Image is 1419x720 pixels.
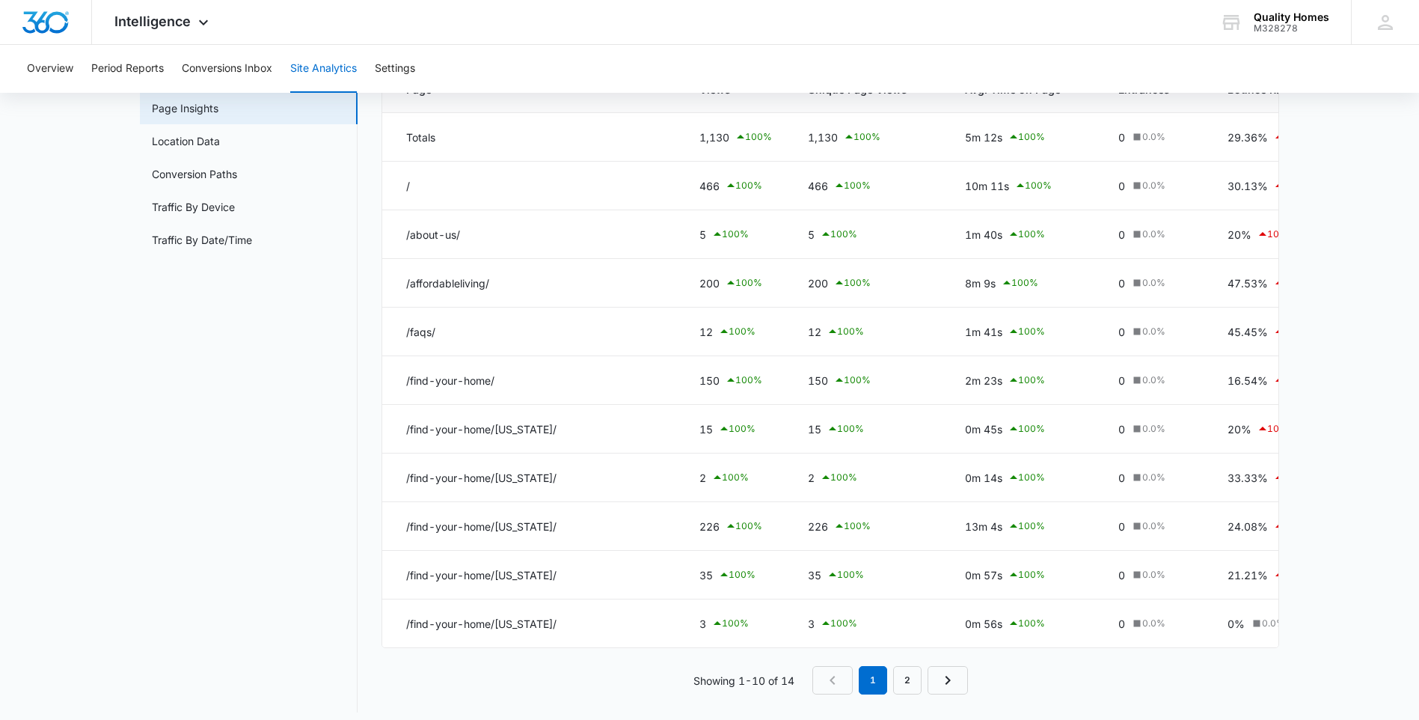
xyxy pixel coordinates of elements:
td: /find-your-home/[US_STATE]/ [382,551,681,600]
div: 100 % [718,323,756,341]
div: 100 % [1273,371,1311,389]
div: 1m 40s [965,225,1082,243]
div: 100 % [725,517,762,535]
div: 100 % [1257,420,1294,438]
div: account id [1254,23,1329,34]
div: 20% [1228,420,1314,438]
div: 150 [808,371,929,389]
div: 8m 9s [965,274,1082,292]
div: 100 % [827,420,864,438]
div: 12 [808,323,929,341]
div: 0 [1118,129,1192,145]
div: 0.0 % [1130,276,1165,290]
a: Location Data [152,133,220,149]
div: 100 % [735,128,772,146]
div: 466 [699,177,772,195]
div: 100 % [1008,614,1045,632]
div: 150 [699,371,772,389]
div: 100 % [1008,469,1045,486]
div: 100 % [827,323,864,341]
div: 100 % [1008,323,1045,341]
span: Intelligence [114,13,191,29]
td: /find-your-home/ [382,356,681,405]
div: 100 % [1257,225,1294,243]
div: 12 [699,323,772,341]
button: Conversions Inbox [182,45,272,93]
div: 0m 45s [965,420,1082,438]
div: 1,130 [699,128,772,146]
div: 100 % [1008,566,1045,584]
div: 100 % [711,469,749,486]
div: 20% [1228,225,1314,243]
div: 100 % [725,371,762,389]
div: 0% [1228,616,1314,632]
div: 100 % [1273,177,1311,195]
button: Site Analytics [290,45,357,93]
div: 0.0 % [1130,519,1165,533]
div: 100 % [1014,177,1052,195]
div: 21.21% [1228,566,1314,584]
div: 35 [699,566,772,584]
div: 10m 11s [965,177,1082,195]
div: 0 [1118,616,1192,632]
div: 100 % [827,566,864,584]
div: 100 % [1273,517,1311,535]
td: /find-your-home/[US_STATE]/ [382,600,681,648]
td: /about-us/ [382,210,681,259]
div: 200 [699,274,772,292]
div: 100 % [820,469,857,486]
div: 100 % [718,566,756,584]
div: 29.36% [1228,128,1314,146]
a: Page 2 [893,666,922,695]
div: account name [1254,11,1329,23]
td: / [382,162,681,210]
div: 100 % [843,128,880,146]
div: 100 % [725,274,762,292]
button: Period Reports [91,45,164,93]
div: 100 % [1273,323,1311,341]
div: 0.0 % [1130,617,1165,630]
div: 100 % [725,177,762,195]
div: 0.0 % [1130,228,1165,241]
a: Next Page [928,666,968,695]
div: 0.0 % [1250,617,1285,630]
div: 15 [808,420,929,438]
div: 0.0 % [1130,325,1165,338]
div: 5 [699,225,772,243]
div: 0.0 % [1130,130,1165,144]
div: 100 % [820,225,857,243]
td: /find-your-home/[US_STATE]/ [382,454,681,502]
td: Totals [382,113,681,162]
td: /find-your-home/[US_STATE]/ [382,502,681,551]
div: 2m 23s [965,371,1082,389]
div: 100 % [833,517,871,535]
div: 100 % [1273,128,1311,146]
div: 100 % [711,225,749,243]
div: 0.0 % [1130,568,1165,582]
a: Traffic By Device [152,199,235,215]
div: 16.54% [1228,371,1314,389]
div: 0 [1118,519,1192,534]
div: 33.33% [1228,469,1314,486]
div: 226 [699,517,772,535]
div: 100 % [833,371,871,389]
div: 0m 56s [965,614,1082,632]
div: 0.0 % [1130,373,1165,387]
div: 200 [808,274,929,292]
div: 35 [808,566,929,584]
div: 0.0 % [1130,179,1165,192]
div: 45.45% [1228,323,1314,341]
td: /faqs/ [382,308,681,356]
div: 100 % [1008,420,1045,438]
div: 100 % [1273,274,1311,292]
div: 3 [699,614,772,632]
div: 1,130 [808,128,929,146]
div: 100 % [1273,469,1311,486]
div: 0 [1118,275,1192,291]
div: 100 % [833,274,871,292]
div: 0 [1118,373,1192,388]
div: 100 % [1008,225,1045,243]
div: 1m 41s [965,323,1082,341]
div: 24.08% [1228,517,1314,535]
div: 100 % [1008,517,1045,535]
